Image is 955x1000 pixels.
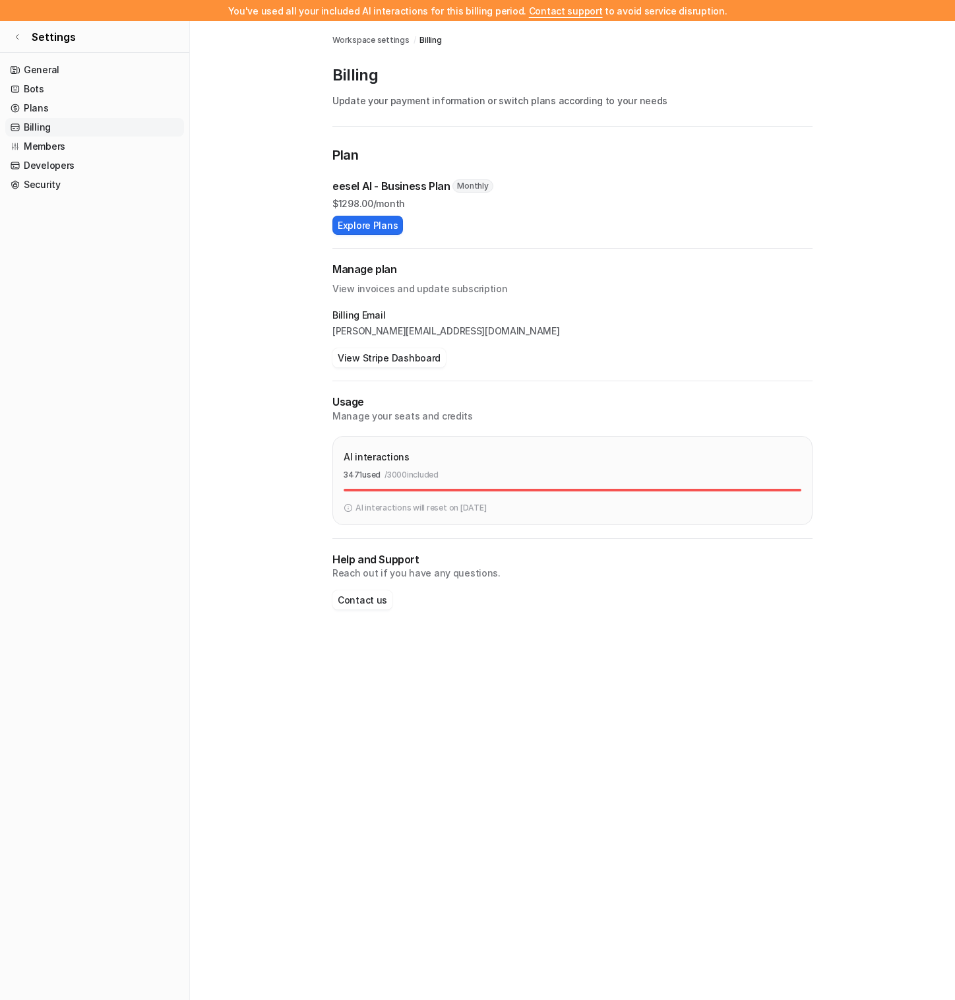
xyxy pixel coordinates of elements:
p: 3471 used [344,469,381,481]
a: Members [5,137,184,156]
a: Security [5,175,184,194]
button: View Stripe Dashboard [332,348,446,367]
span: Settings [32,29,76,45]
p: $ 1298.00/month [332,197,813,210]
span: Contact support [529,5,603,16]
p: Reach out if you have any questions. [332,567,813,580]
a: Bots [5,80,184,98]
p: Help and Support [332,552,813,567]
button: Explore Plans [332,216,403,235]
p: Billing Email [332,309,813,322]
a: General [5,61,184,79]
span: Monthly [452,179,493,193]
a: Billing [5,118,184,137]
a: Workspace settings [332,34,410,46]
p: Manage your seats and credits [332,410,813,423]
p: eesel AI - Business Plan [332,178,450,194]
p: View invoices and update subscription [332,277,813,296]
a: Billing [419,34,441,46]
h2: Manage plan [332,262,813,277]
p: Billing [332,65,813,86]
a: Plans [5,99,184,117]
span: / [414,34,416,46]
p: AI interactions [344,450,410,464]
p: Usage [332,394,813,410]
p: [PERSON_NAME][EMAIL_ADDRESS][DOMAIN_NAME] [332,325,813,338]
p: / 3000 included [385,469,439,481]
button: Contact us [332,590,392,609]
a: Developers [5,156,184,175]
p: Update your payment information or switch plans according to your needs [332,94,813,108]
p: Plan [332,145,813,168]
p: AI interactions will reset on [DATE] [355,502,486,514]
